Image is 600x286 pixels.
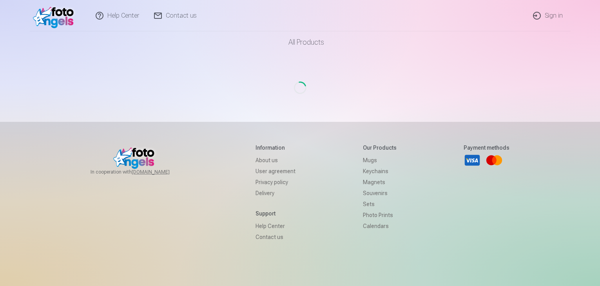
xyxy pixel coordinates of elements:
h5: Support [256,210,295,217]
h5: Information [256,144,295,152]
span: In cooperation with [91,169,189,175]
a: Magnets [363,177,397,188]
a: Mugs [363,155,397,166]
a: Keychains [363,166,397,177]
h5: Payment methods [464,144,509,152]
h5: Our products [363,144,397,152]
a: Contact us [256,232,295,243]
a: About us [256,155,295,166]
a: Privacy policy [256,177,295,188]
a: Help Center [256,221,295,232]
a: Calendars [363,221,397,232]
a: User agreement [256,166,295,177]
a: Sets [363,199,397,210]
a: [DOMAIN_NAME] [132,169,189,175]
img: /fa1 [33,3,78,28]
a: Visa [464,152,481,169]
a: All products [266,31,334,53]
a: Mastercard [486,152,503,169]
a: Delivery [256,188,295,199]
a: Photo prints [363,210,397,221]
a: Souvenirs [363,188,397,199]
